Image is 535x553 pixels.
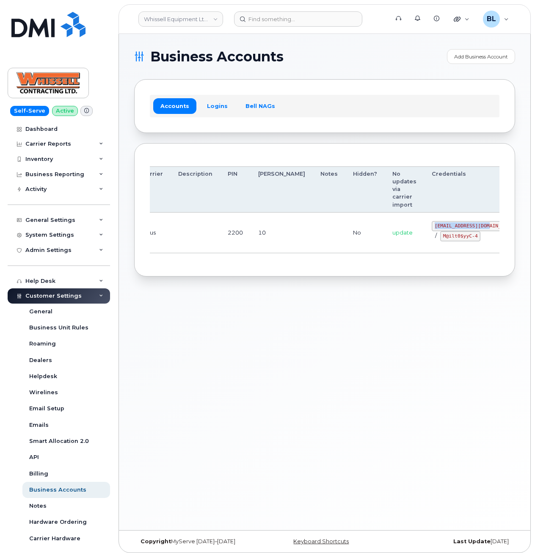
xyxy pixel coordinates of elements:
strong: Copyright [141,538,171,545]
a: Logins [200,98,235,113]
div: MyServe [DATE]–[DATE] [134,538,261,545]
td: 2200 [220,213,251,253]
th: Notes [313,166,345,213]
code: [EMAIL_ADDRESS][DOMAIN_NAME] [432,221,518,231]
a: Keyboard Shortcuts [293,538,349,545]
a: Add Business Account [447,49,515,64]
th: Description [171,166,220,213]
th: Carrier [135,166,171,213]
th: No updates via carrier import [385,166,424,213]
th: Hidden? [345,166,385,213]
th: PIN [220,166,251,213]
div: [DATE] [388,538,515,545]
td: Telus [135,213,171,253]
a: Bell NAGs [238,98,282,113]
span: / [435,232,437,239]
th: Credentials [424,166,526,213]
a: Accounts [153,98,196,113]
td: No [345,213,385,253]
td: 10 [251,213,313,253]
th: [PERSON_NAME] [251,166,313,213]
span: Business Accounts [150,50,284,63]
strong: Last Update [453,538,491,545]
code: M@ilt0$yyC-4 [440,231,480,241]
span: update [392,229,413,236]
